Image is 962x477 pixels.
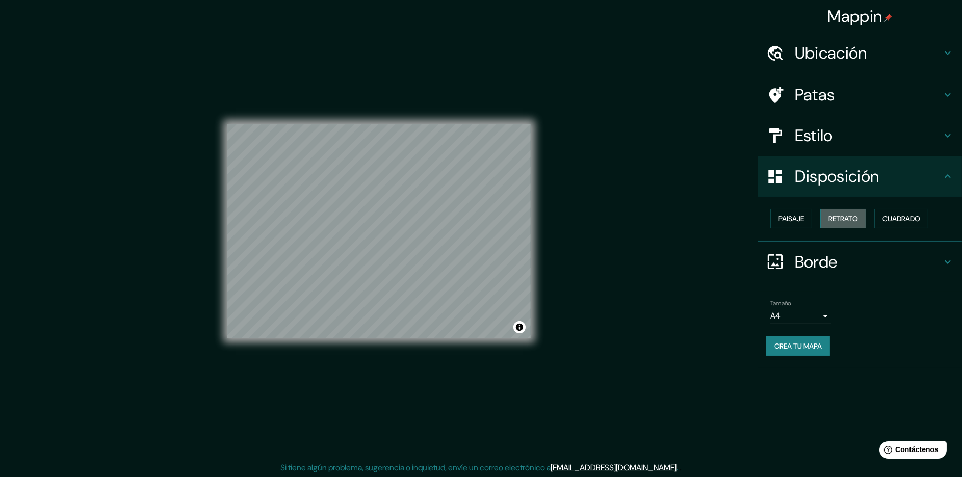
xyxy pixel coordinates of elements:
[795,125,833,146] font: Estilo
[874,209,928,228] button: Cuadrado
[758,156,962,197] div: Disposición
[778,214,804,223] font: Paisaje
[770,299,791,307] font: Tamaño
[795,84,835,105] font: Patas
[795,166,879,187] font: Disposición
[758,74,962,115] div: Patas
[227,124,531,338] canvas: Mapa
[758,115,962,156] div: Estilo
[770,308,831,324] div: A4
[774,341,822,351] font: Crea tu mapa
[871,437,951,466] iframe: Lanzador de widgets de ayuda
[828,6,882,27] font: Mappin
[766,336,830,356] button: Crea tu mapa
[795,42,867,64] font: Ubicación
[280,462,551,473] font: Si tiene algún problema, sugerencia o inquietud, envíe un correo electrónico a
[884,14,892,22] img: pin-icon.png
[678,462,680,473] font: .
[758,33,962,73] div: Ubicación
[551,462,677,473] a: [EMAIL_ADDRESS][DOMAIN_NAME]
[758,242,962,282] div: Borde
[820,209,866,228] button: Retrato
[770,310,781,321] font: A4
[680,462,682,473] font: .
[677,462,678,473] font: .
[828,214,858,223] font: Retrato
[513,321,526,333] button: Activar o desactivar atribución
[882,214,920,223] font: Cuadrado
[770,209,812,228] button: Paisaje
[795,251,838,273] font: Borde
